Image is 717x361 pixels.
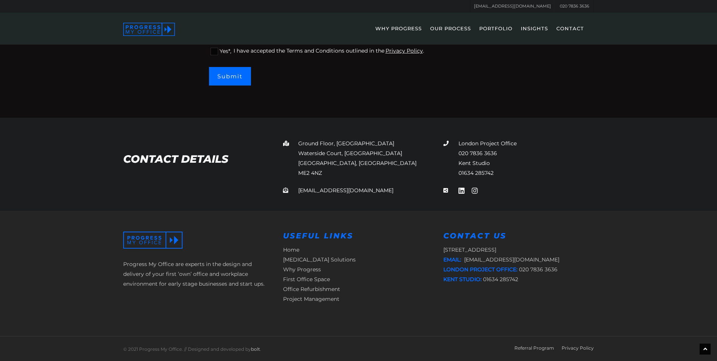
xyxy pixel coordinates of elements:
a: CONTACT [553,23,588,45]
a: [EMAIL_ADDRESS][DOMAIN_NAME] [298,187,393,194]
p: London Project Office Kent Studio [443,138,593,178]
em: London project office: [443,266,517,273]
a: [EMAIL_ADDRESS][DOMAIN_NAME] [464,256,559,263]
a: First Office Space [283,276,330,283]
a: bolt [251,346,260,352]
a: 020 7836 3636 [458,150,497,157]
a: [STREET_ADDRESS] [443,246,496,253]
a: Office Refurbishment [283,286,340,293]
p: Ground Floor, [GEOGRAPHIC_DATA] Waterside Court, [GEOGRAPHIC_DATA] [GEOGRAPHIC_DATA], [GEOGRAPHIC... [283,138,433,178]
input: Submit [209,67,251,86]
div: I have accepted the Terms and Conditions outlined in the . [209,46,508,56]
a: WHY PROGRESS [372,23,426,45]
a: 020 7836 3636 [519,266,557,273]
em: Kent studio: [443,276,482,283]
p: Progress My Office are experts in the design and delivery of your first ‘own’ office and workplac... [123,259,274,289]
a: [MEDICAL_DATA] Solutions [283,256,356,263]
a: 01634 285742 [483,276,518,283]
a: OUR PROCESS [426,23,475,45]
a: Home [283,246,299,253]
a: INSIGHTS [517,23,552,45]
h4: Contact Us [443,232,594,240]
img: Progress My Office Logo Blue [123,232,183,249]
a: 01634 285742 [458,170,494,176]
span: Yes*, [220,48,231,54]
a: Why Progress [283,266,321,273]
a: Project Management [283,296,339,302]
h4: Useful Links [283,232,434,240]
em: Email: [443,256,461,263]
a: PORTFOLIO [475,23,516,45]
h2: CONTACT DETAILS [123,154,273,164]
a: Privacy Policy [562,344,594,353]
p: © 2021 Progress My Office. // Designed and developed by . [123,345,314,353]
a: Referral Program [514,344,554,353]
a: Privacy Policy [386,46,423,56]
